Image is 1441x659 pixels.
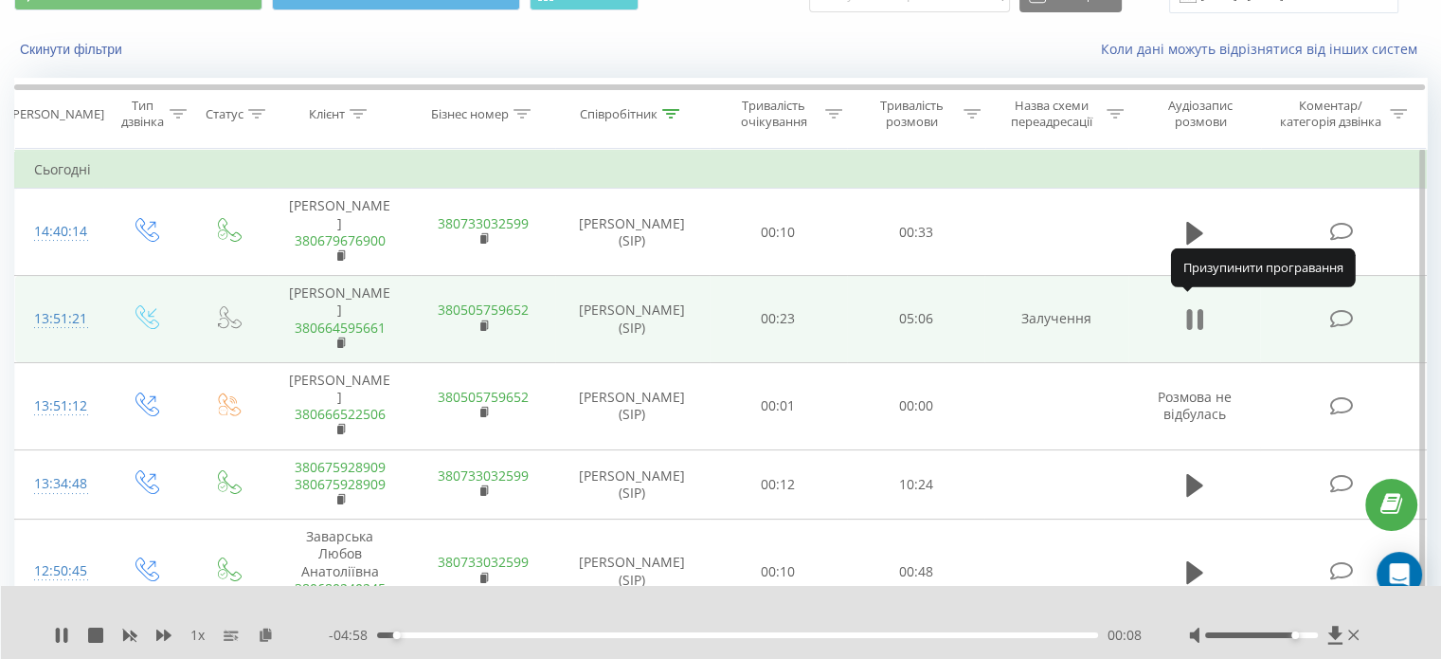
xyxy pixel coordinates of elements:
div: Співробітник [580,106,657,122]
td: [PERSON_NAME] (SIP) [555,449,710,520]
td: [PERSON_NAME] [268,362,411,449]
div: Open Intercom Messenger [1377,552,1422,597]
a: 380505759652 [438,301,529,319]
td: [PERSON_NAME] (SIP) [555,362,710,449]
td: 10:24 [847,449,984,520]
td: [PERSON_NAME] (SIP) [555,520,710,624]
div: Бізнес номер [431,106,509,122]
div: 13:51:21 [34,301,84,338]
td: 00:12 [710,449,847,520]
a: 380733032599 [438,214,529,232]
td: 00:23 [710,276,847,363]
a: 380675928909 [295,475,386,493]
a: 380680240245 [295,579,386,597]
div: Статус [206,106,243,122]
td: 05:06 [847,276,984,363]
a: 380675928909 [295,458,386,476]
a: 380733032599 [438,467,529,485]
div: Accessibility label [1291,632,1299,639]
span: Розмова не відбулась [1158,388,1232,423]
div: Аудіозапис розмови [1145,98,1256,130]
div: 12:50:45 [34,553,84,590]
div: 14:40:14 [34,213,84,250]
td: 00:00 [847,362,984,449]
div: Назва схеми переадресації [1002,98,1102,130]
td: 00:01 [710,362,847,449]
div: Тривалість розмови [864,98,959,130]
div: 13:34:48 [34,466,84,503]
span: 1 x [190,626,205,645]
td: [PERSON_NAME] (SIP) [555,189,710,276]
td: 00:33 [847,189,984,276]
td: Заварська Любов Анатоліївна [268,520,411,624]
div: Accessibility label [393,632,401,639]
td: 00:10 [710,520,847,624]
div: Тип дзвінка [119,98,164,130]
div: Клієнт [309,106,345,122]
div: 13:51:12 [34,388,84,425]
div: Тривалість очікування [727,98,821,130]
td: Залучення [984,276,1127,363]
td: 00:48 [847,520,984,624]
span: - 04:58 [329,626,377,645]
td: [PERSON_NAME] [268,276,411,363]
td: [PERSON_NAME] [268,189,411,276]
a: 380664595661 [295,319,386,337]
td: Сьогодні [15,151,1427,189]
td: [PERSON_NAME] (SIP) [555,276,710,363]
div: Призупинити програвання [1171,248,1356,286]
button: Скинути фільтри [14,41,132,58]
td: 00:10 [710,189,847,276]
span: 00:08 [1108,626,1142,645]
a: Коли дані можуть відрізнятися вiд інших систем [1101,40,1427,58]
a: 380505759652 [438,388,529,406]
a: 380679676900 [295,231,386,249]
a: 380733032599 [438,553,529,571]
div: [PERSON_NAME] [9,106,104,122]
a: 380666522506 [295,405,386,423]
div: Коментар/категорія дзвінка [1274,98,1385,130]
